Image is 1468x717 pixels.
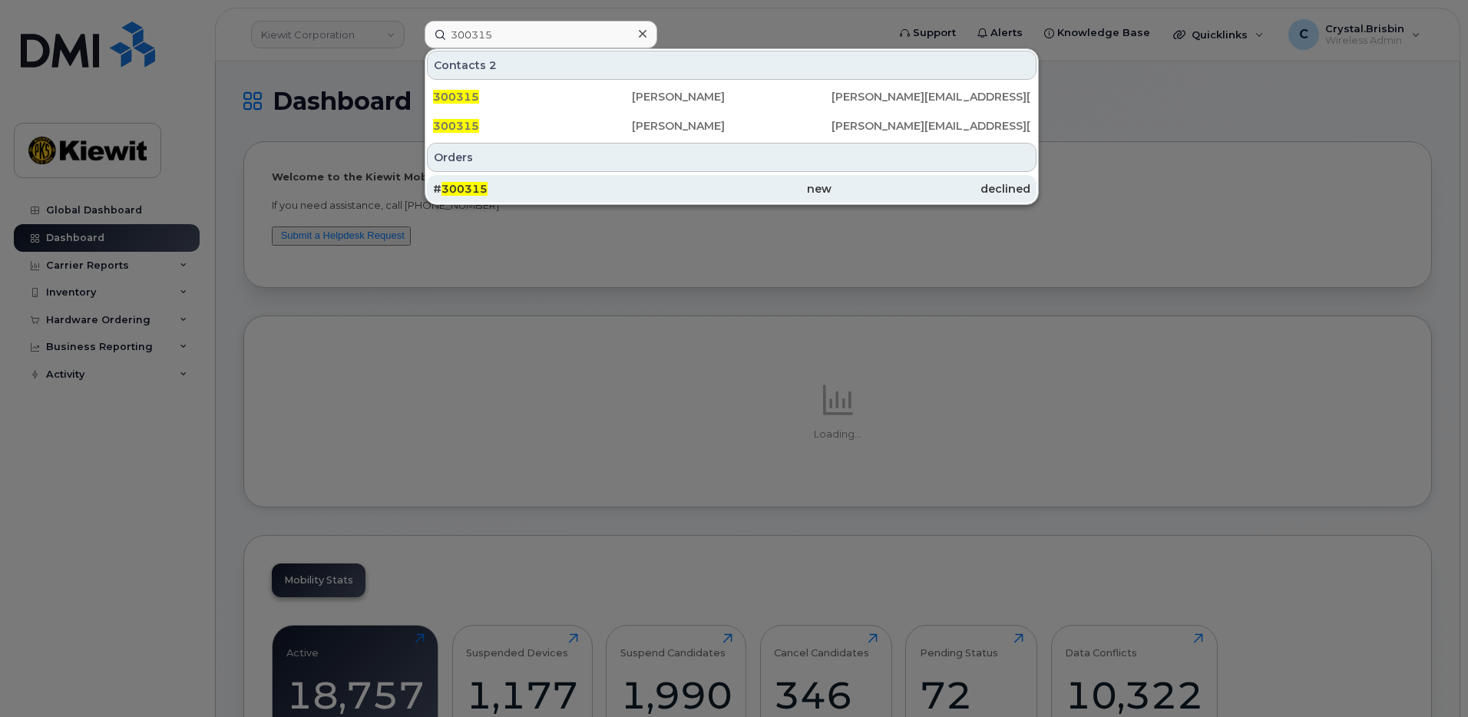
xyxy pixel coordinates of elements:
[632,118,831,134] div: [PERSON_NAME]
[427,51,1037,80] div: Contacts
[427,175,1037,203] a: #300315newdeclined
[427,143,1037,172] div: Orders
[433,119,479,133] span: 300315
[489,58,497,73] span: 2
[832,89,1030,104] div: [PERSON_NAME][EMAIL_ADDRESS][PERSON_NAME][DOMAIN_NAME]
[1401,650,1456,705] iframe: Messenger Launcher
[427,112,1037,140] a: 300315[PERSON_NAME][PERSON_NAME][EMAIL_ADDRESS][PERSON_NAME][DOMAIN_NAME]
[832,118,1030,134] div: [PERSON_NAME][EMAIL_ADDRESS][PERSON_NAME][DOMAIN_NAME]
[832,181,1030,197] div: declined
[433,181,632,197] div: #
[427,83,1037,111] a: 300315[PERSON_NAME][PERSON_NAME][EMAIL_ADDRESS][PERSON_NAME][DOMAIN_NAME]
[441,182,488,196] span: 300315
[632,89,831,104] div: [PERSON_NAME]
[433,90,479,104] span: 300315
[632,181,831,197] div: new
